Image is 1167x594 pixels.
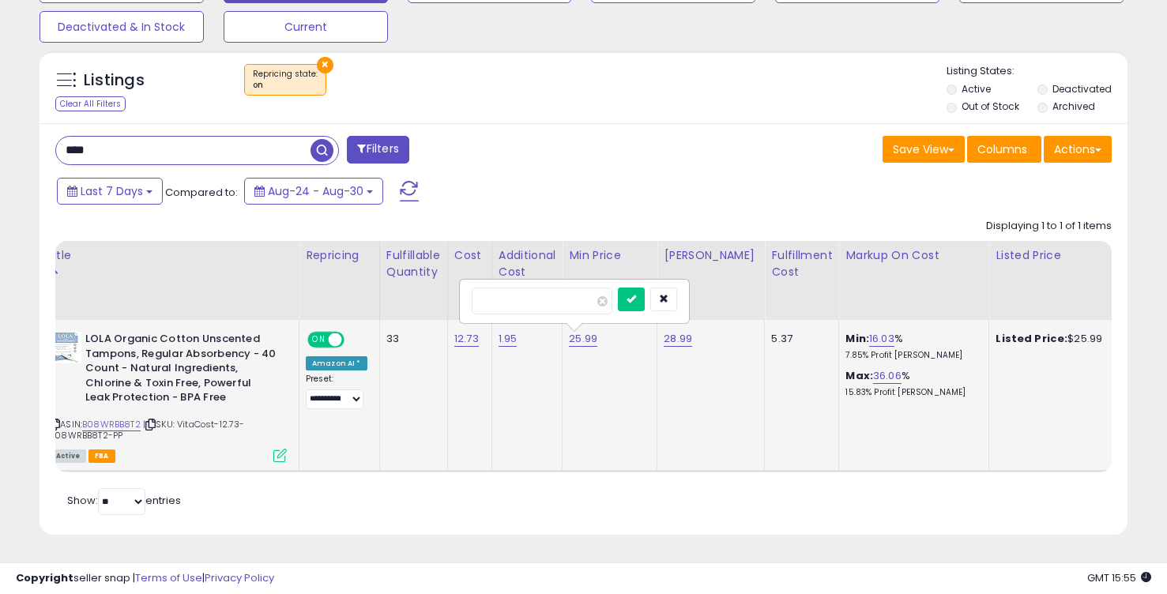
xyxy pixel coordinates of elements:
[664,247,758,264] div: [PERSON_NAME]
[88,449,115,463] span: FBA
[306,356,367,370] div: Amazon AI *
[996,331,1067,346] b: Listed Price:
[85,332,277,409] b: LOLA Organic Cotton Unscented Tampons, Regular Absorbency - 40 Count - Natural Ingredients, Chlor...
[962,82,991,96] label: Active
[569,331,597,347] a: 25.99
[347,136,408,164] button: Filters
[977,141,1027,157] span: Columns
[306,247,373,264] div: Repricing
[82,418,141,431] a: B08WRBB8T2
[845,247,982,264] div: Markup on Cost
[55,96,126,111] div: Clear All Filters
[57,178,163,205] button: Last 7 Days
[84,70,145,92] h5: Listings
[499,247,556,280] div: Additional Cost
[253,68,318,92] span: Repricing state :
[386,247,441,280] div: Fulfillable Quantity
[67,493,181,508] span: Show: entries
[986,219,1112,234] div: Displaying 1 to 1 of 1 items
[1052,100,1095,113] label: Archived
[996,332,1127,346] div: $25.99
[996,247,1132,264] div: Listed Price
[386,332,435,346] div: 33
[454,331,479,347] a: 12.73
[771,247,832,280] div: Fulfillment Cost
[16,571,274,586] div: seller snap | |
[205,570,274,585] a: Privacy Policy
[224,11,388,43] button: Current
[869,331,894,347] a: 16.03
[947,64,1127,79] p: Listing States:
[499,331,518,347] a: 1.95
[135,570,202,585] a: Terms of Use
[967,136,1041,163] button: Columns
[771,332,826,346] div: 5.37
[569,247,650,264] div: Min Price
[244,178,383,205] button: Aug-24 - Aug-30
[845,332,977,361] div: %
[50,449,86,463] span: All listings currently available for purchase on Amazon
[1052,82,1112,96] label: Deactivated
[309,333,329,347] span: ON
[962,100,1019,113] label: Out of Stock
[306,374,367,409] div: Preset:
[1044,136,1112,163] button: Actions
[839,241,989,320] th: The percentage added to the cost of goods (COGS) that forms the calculator for Min & Max prices.
[845,369,977,398] div: %
[873,368,902,384] a: 36.06
[165,185,238,200] span: Compared to:
[883,136,965,163] button: Save View
[845,331,869,346] b: Min:
[454,247,485,264] div: Cost
[1087,570,1151,585] span: 2025-09-7 15:55 GMT
[81,183,143,199] span: Last 7 Days
[46,247,292,264] div: Title
[664,331,692,347] a: 28.99
[342,333,367,347] span: OFF
[253,80,318,91] div: on
[845,387,977,398] p: 15.83% Profit [PERSON_NAME]
[845,350,977,361] p: 7.85% Profit [PERSON_NAME]
[16,570,73,585] strong: Copyright
[268,183,363,199] span: Aug-24 - Aug-30
[40,11,204,43] button: Deactivated & In Stock
[845,368,873,383] b: Max:
[317,57,333,73] button: ×
[50,332,81,363] img: 41RJMfFSHSL._SL40_.jpg
[50,418,245,442] span: | SKU: VitaCost-12.73-B08WRBB8T2-PP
